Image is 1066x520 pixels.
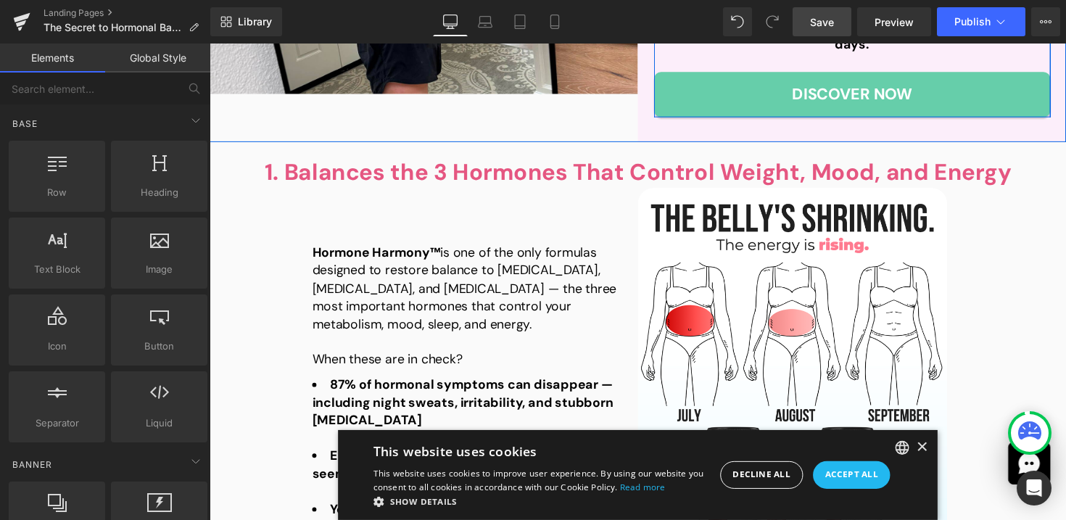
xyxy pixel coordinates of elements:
[619,428,698,455] div: Accept all
[105,44,210,73] a: Global Style
[11,458,54,471] span: Banner
[455,29,862,75] a: Discover Now
[168,434,506,461] span: This website uses cookies to improve user experience. By using our website you consent to all coo...
[857,7,931,36] a: Preview
[723,7,752,36] button: Undo
[13,339,101,354] span: Icon
[105,315,417,333] p: When these are in check?
[115,185,203,200] span: Heading
[115,339,203,354] span: Button
[123,469,334,486] strong: You finally feel like yourself again
[758,7,787,36] button: Redo
[1017,471,1051,505] div: Open Intercom Messenger
[875,15,914,30] span: Preview
[13,185,101,200] span: Row
[44,7,210,19] a: Landing Pages
[13,262,101,277] span: Text Block
[537,7,572,36] a: Mobile
[433,7,468,36] a: Desktop
[810,15,834,30] span: Save
[105,205,236,223] strong: Hormone Harmony™
[4,115,874,148] h2: 1. Balances the 3 Hormones That Control Weight, Mood, and Energy
[724,408,735,419] div: Close
[185,463,254,476] span: Show details
[168,405,479,426] div: This website uses cookies
[115,262,203,277] span: Image
[105,205,417,297] p: is one of the only formulas designed to restore balance to [MEDICAL_DATA], [MEDICAL_DATA], and [M...
[11,117,39,131] span: Base
[105,341,413,395] strong: 87% of hormonal symptoms can disappear — including night sweats, irritability, and stubborn [MEDI...
[115,416,203,431] span: Liquid
[105,413,410,449] strong: Energy is up, mood improves, and everything seems just right
[503,7,537,36] a: Tablet
[954,16,991,28] span: Publish
[238,15,272,28] span: Library
[937,7,1025,36] button: Publish
[168,462,516,477] div: Show details
[597,39,719,65] span: Discover Now
[210,7,282,36] a: New Library
[421,448,467,461] a: Read more, opens a new window
[1031,7,1060,36] button: More
[523,428,608,455] div: Decline all
[44,22,183,33] span: The Secret to Hormonal Balance for Women
[13,416,101,431] span: Separator
[132,396,746,488] div: Cookie consent dialog
[468,7,503,36] a: Laptop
